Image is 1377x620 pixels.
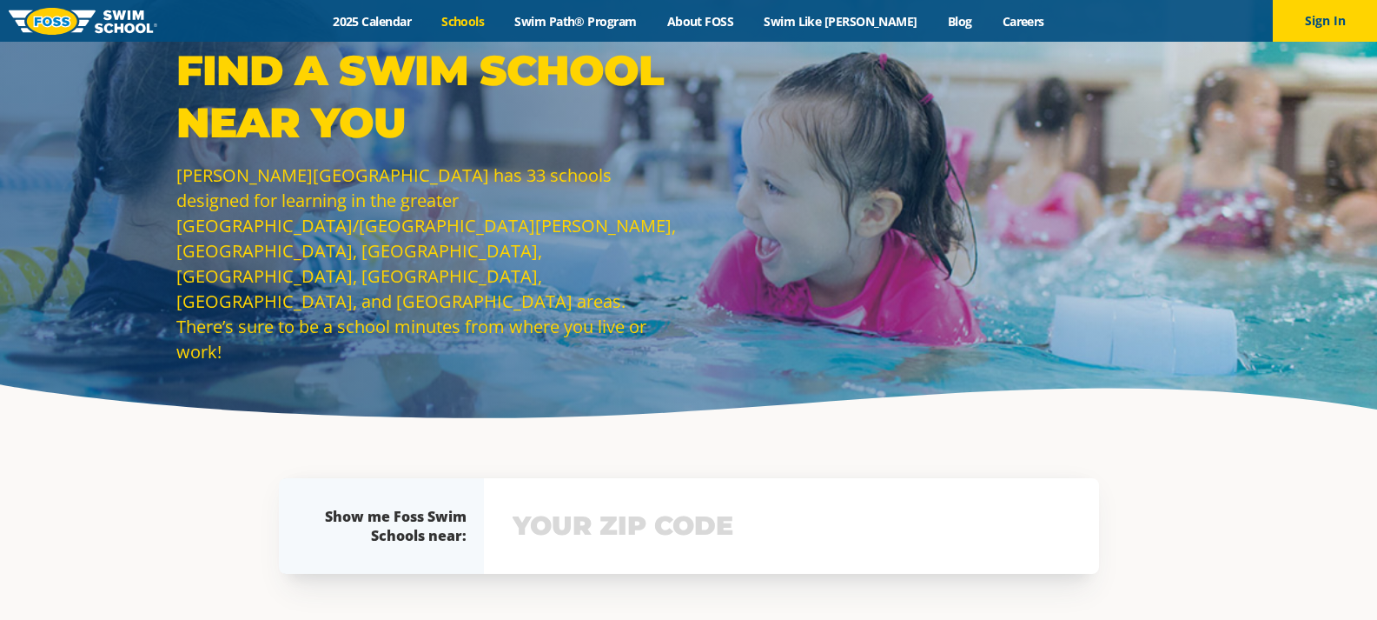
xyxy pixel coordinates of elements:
[500,13,652,30] a: Swim Path® Program
[318,13,427,30] a: 2025 Calendar
[652,13,749,30] a: About FOSS
[508,501,1075,551] input: YOUR ZIP CODE
[9,8,157,35] img: FOSS Swim School Logo
[314,507,467,545] div: Show me Foss Swim Schools near:
[176,44,680,149] p: Find a Swim School Near You
[987,13,1059,30] a: Careers
[176,163,680,364] p: [PERSON_NAME][GEOGRAPHIC_DATA] has 33 schools designed for learning in the greater [GEOGRAPHIC_DA...
[749,13,933,30] a: Swim Like [PERSON_NAME]
[427,13,500,30] a: Schools
[932,13,987,30] a: Blog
